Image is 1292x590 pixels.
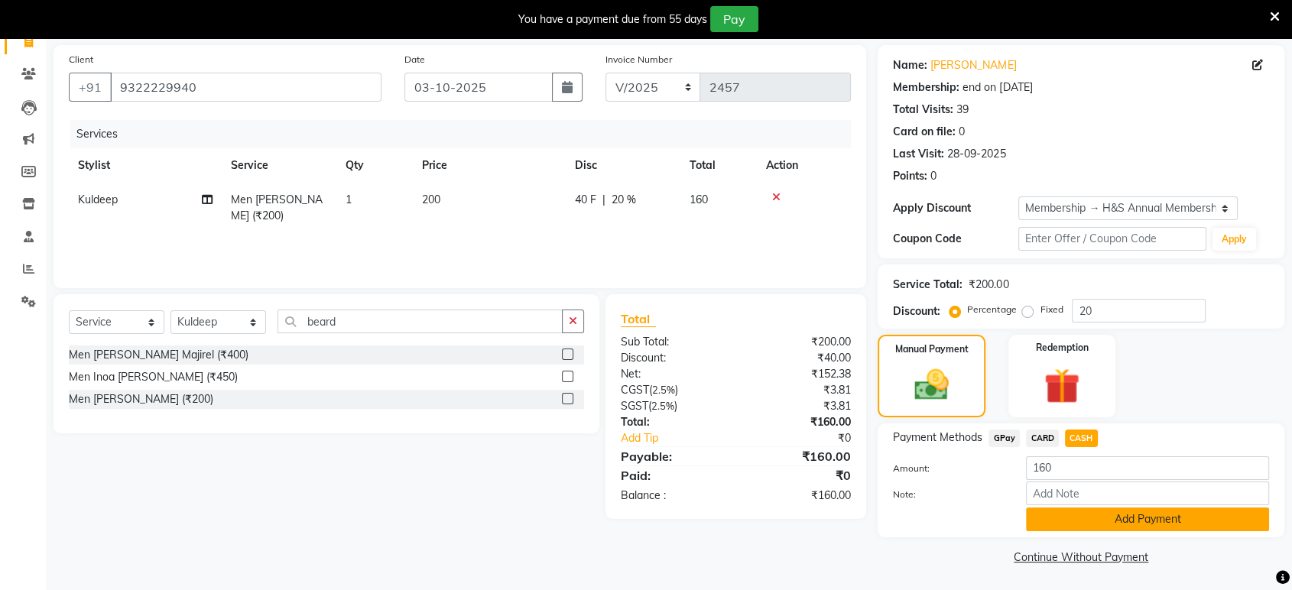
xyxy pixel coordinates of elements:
[1033,364,1090,408] img: _gift.svg
[881,462,1014,475] label: Amount:
[278,310,563,333] input: Search or Scan
[651,400,674,412] span: 2.5%
[893,200,1018,216] div: Apply Discount
[609,398,736,414] div: ( )
[609,414,736,430] div: Total:
[893,102,953,118] div: Total Visits:
[652,384,675,396] span: 2.5%
[736,334,863,350] div: ₹200.00
[967,303,1016,316] label: Percentage
[69,53,93,66] label: Client
[621,311,656,327] span: Total
[110,73,381,102] input: Search by Name/Mobile/Email/Code
[690,193,708,206] span: 160
[518,11,707,28] div: You have a payment due from 55 days
[609,447,736,465] div: Payable:
[69,391,213,407] div: Men [PERSON_NAME] (₹200)
[575,192,596,208] span: 40 F
[605,53,672,66] label: Invoice Number
[413,148,566,183] th: Price
[70,120,862,148] div: Services
[422,193,440,206] span: 200
[609,366,736,382] div: Net:
[1018,227,1206,251] input: Enter Offer / Coupon Code
[881,549,1281,566] a: Continue Without Payment
[736,382,863,398] div: ₹3.81
[680,148,757,183] th: Total
[336,148,413,183] th: Qty
[710,6,758,32] button: Pay
[736,350,863,366] div: ₹40.00
[1026,507,1269,531] button: Add Payment
[893,430,982,446] span: Payment Methods
[956,102,969,118] div: 39
[895,342,969,356] label: Manual Payment
[609,382,736,398] div: ( )
[69,73,112,102] button: +91
[736,466,863,485] div: ₹0
[947,146,1005,162] div: 28-09-2025
[346,193,352,206] span: 1
[893,277,963,293] div: Service Total:
[1212,228,1256,251] button: Apply
[612,192,636,208] span: 20 %
[757,148,851,183] th: Action
[1035,341,1088,355] label: Redemption
[1026,430,1059,447] span: CARD
[1026,481,1269,505] input: Add Note
[602,192,605,208] span: |
[222,148,336,183] th: Service
[893,168,927,184] div: Points:
[904,365,959,404] img: _cash.svg
[609,488,736,504] div: Balance :
[609,350,736,366] div: Discount:
[930,168,937,184] div: 0
[893,124,956,140] div: Card on file:
[736,447,863,465] div: ₹160.00
[757,430,862,446] div: ₹0
[1065,430,1098,447] span: CASH
[609,466,736,485] div: Paid:
[736,398,863,414] div: ₹3.81
[231,193,323,222] span: Men [PERSON_NAME] (₹200)
[621,383,649,397] span: CGST
[963,79,1032,96] div: end on [DATE]
[893,146,944,162] div: Last Visit:
[930,57,1016,73] a: [PERSON_NAME]
[893,79,959,96] div: Membership:
[881,488,1014,501] label: Note:
[893,231,1018,247] div: Coupon Code
[621,399,648,413] span: SGST
[736,414,863,430] div: ₹160.00
[566,148,680,183] th: Disc
[609,430,757,446] a: Add Tip
[969,277,1008,293] div: ₹200.00
[959,124,965,140] div: 0
[736,488,863,504] div: ₹160.00
[736,366,863,382] div: ₹152.38
[988,430,1020,447] span: GPay
[609,334,736,350] div: Sub Total:
[893,57,927,73] div: Name:
[69,347,248,363] div: Men [PERSON_NAME] Majirel (₹400)
[69,369,238,385] div: Men Inoa [PERSON_NAME] (₹450)
[1040,303,1063,316] label: Fixed
[69,148,222,183] th: Stylist
[404,53,425,66] label: Date
[893,303,940,319] div: Discount:
[78,193,118,206] span: Kuldeep
[1026,456,1269,480] input: Amount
